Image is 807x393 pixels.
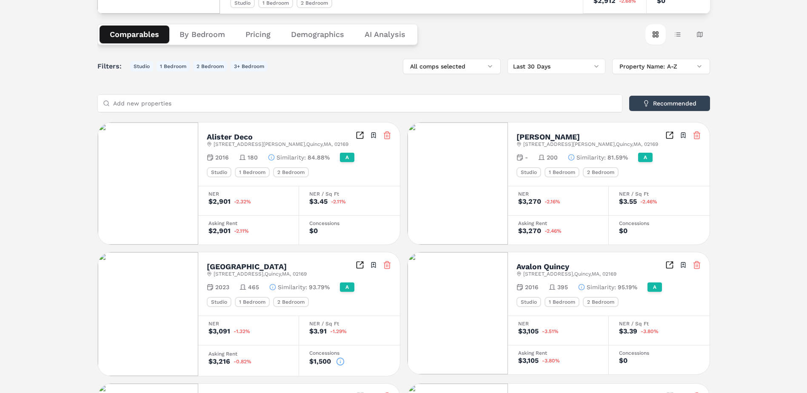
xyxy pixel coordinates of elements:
button: Similarity:93.79% [269,283,330,291]
button: Similarity:84.88% [268,153,330,162]
span: [STREET_ADDRESS] , Quincy , MA , 02169 [523,271,616,277]
div: Concessions [619,221,699,226]
span: 93.79% [309,283,330,291]
div: 1 Bedroom [545,297,579,307]
div: $2,901 [208,228,231,234]
div: Studio [516,297,541,307]
span: -2.32% [234,199,251,204]
div: $0 [309,228,318,234]
div: $3,270 [518,228,541,234]
div: NER / Sq Ft [309,321,390,326]
span: -2.11% [234,228,249,234]
button: 1 Bedroom [157,61,190,71]
div: Studio [207,167,231,177]
div: A [340,153,354,162]
button: Property Name: A-Z [612,59,710,74]
div: NER / Sq Ft [309,191,390,196]
span: 395 [557,283,568,291]
span: 200 [547,153,558,162]
div: $3.45 [309,198,328,205]
div: Studio [207,297,231,307]
span: [STREET_ADDRESS][PERSON_NAME] , Quincy , MA , 02169 [523,141,658,148]
a: Inspect Comparables [665,131,674,140]
div: 1 Bedroom [235,297,270,307]
div: Asking Rent [518,350,598,356]
div: Concessions [309,350,390,356]
div: NER / Sq Ft [619,321,699,326]
div: $1,500 [309,358,331,365]
button: 2 Bedroom [193,61,227,71]
button: 3+ Bedroom [231,61,268,71]
div: NER [518,321,598,326]
span: Filters: [97,61,127,71]
div: NER / Sq Ft [619,191,699,196]
input: Add new properties [113,95,617,112]
div: A [340,282,354,292]
div: Asking Rent [518,221,598,226]
span: 465 [248,283,259,291]
div: Asking Rent [208,221,288,226]
div: Concessions [309,221,390,226]
div: Asking Rent [208,351,288,356]
span: [STREET_ADDRESS] , Quincy , MA , 02169 [214,271,307,277]
div: Concessions [619,350,699,356]
span: Similarity : [576,153,606,162]
div: $0 [619,357,627,364]
div: 2 Bedroom [273,167,309,177]
span: 2016 [525,283,539,291]
a: Inspect Comparables [665,261,674,269]
span: -2.46% [640,199,657,204]
span: -3.80% [641,329,659,334]
span: -2.46% [545,228,562,234]
div: Studio [516,167,541,177]
span: 2016 [215,153,229,162]
div: A [638,153,653,162]
div: $3,105 [518,357,539,364]
div: $0 [619,228,627,234]
span: -1.32% [234,329,250,334]
span: -2.11% [331,199,346,204]
span: -2.16% [545,199,560,204]
div: $3.91 [309,328,327,335]
div: NER [518,191,598,196]
span: 180 [248,153,258,162]
button: By Bedroom [169,26,235,43]
span: -1.29% [330,329,347,334]
div: 2 Bedroom [583,297,619,307]
div: 1 Bedroom [235,167,270,177]
button: Similarity:81.59% [568,153,628,162]
span: 95.19% [618,283,637,291]
button: Recommended [629,96,710,111]
div: $3,091 [208,328,230,335]
button: Pricing [235,26,281,43]
div: $3,270 [518,198,541,205]
div: 2 Bedroom [273,297,309,307]
button: Similarity:95.19% [578,283,637,291]
span: Similarity : [277,153,306,162]
button: Demographics [281,26,354,43]
span: [STREET_ADDRESS][PERSON_NAME] , Quincy , MA , 02169 [214,141,348,148]
div: $3,105 [518,328,539,335]
button: Studio [130,61,153,71]
div: A [647,282,662,292]
span: 2023 [215,283,229,291]
div: $3,216 [208,358,230,365]
span: -0.82% [234,359,251,364]
span: 84.88% [308,153,330,162]
span: Similarity : [587,283,616,291]
h2: Alister Deco [207,133,253,141]
div: 1 Bedroom [545,167,579,177]
h2: Avalon Quincy [516,263,569,271]
button: AI Analysis [354,26,416,43]
button: All comps selected [403,59,501,74]
h2: [PERSON_NAME] [516,133,580,141]
h2: [GEOGRAPHIC_DATA] [207,263,287,271]
div: $3.39 [619,328,637,335]
button: Comparables [100,26,169,43]
a: Inspect Comparables [356,131,364,140]
span: -3.51% [542,329,559,334]
span: -3.80% [542,358,560,363]
span: Similarity : [278,283,307,291]
span: - [525,153,528,162]
a: Inspect Comparables [356,261,364,269]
